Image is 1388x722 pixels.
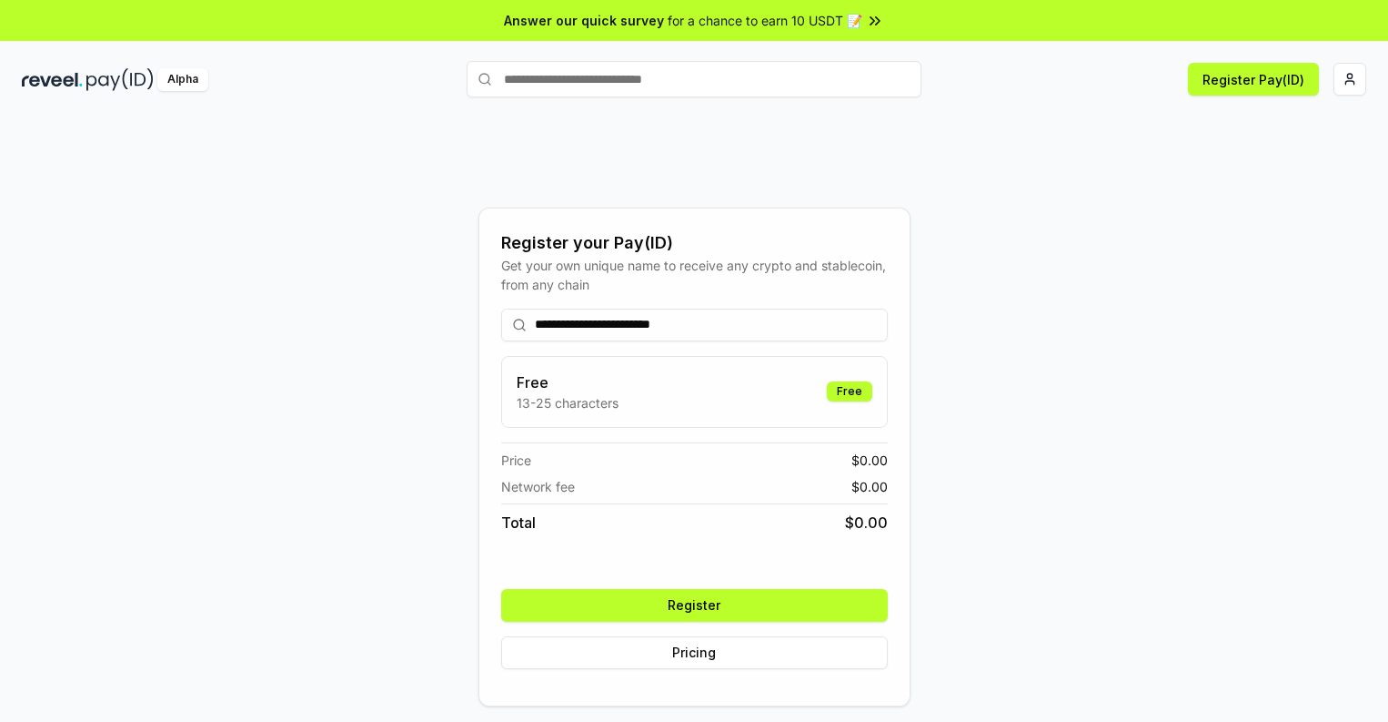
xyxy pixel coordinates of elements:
[827,381,872,402] div: Free
[501,230,888,256] div: Register your Pay(ID)
[851,477,888,496] span: $ 0.00
[504,11,664,30] span: Answer our quick survey
[157,68,208,91] div: Alpha
[851,451,888,470] span: $ 0.00
[501,589,888,622] button: Register
[1188,63,1319,96] button: Register Pay(ID)
[501,256,888,294] div: Get your own unique name to receive any crypto and stablecoin, from any chain
[501,636,888,669] button: Pricing
[501,512,536,534] span: Total
[517,393,619,412] p: 13-25 characters
[22,68,83,91] img: reveel_dark
[501,451,531,470] span: Price
[517,371,619,393] h3: Free
[845,512,888,534] span: $ 0.00
[668,11,862,30] span: for a chance to earn 10 USDT 📝
[501,477,575,496] span: Network fee
[86,68,154,91] img: pay_id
